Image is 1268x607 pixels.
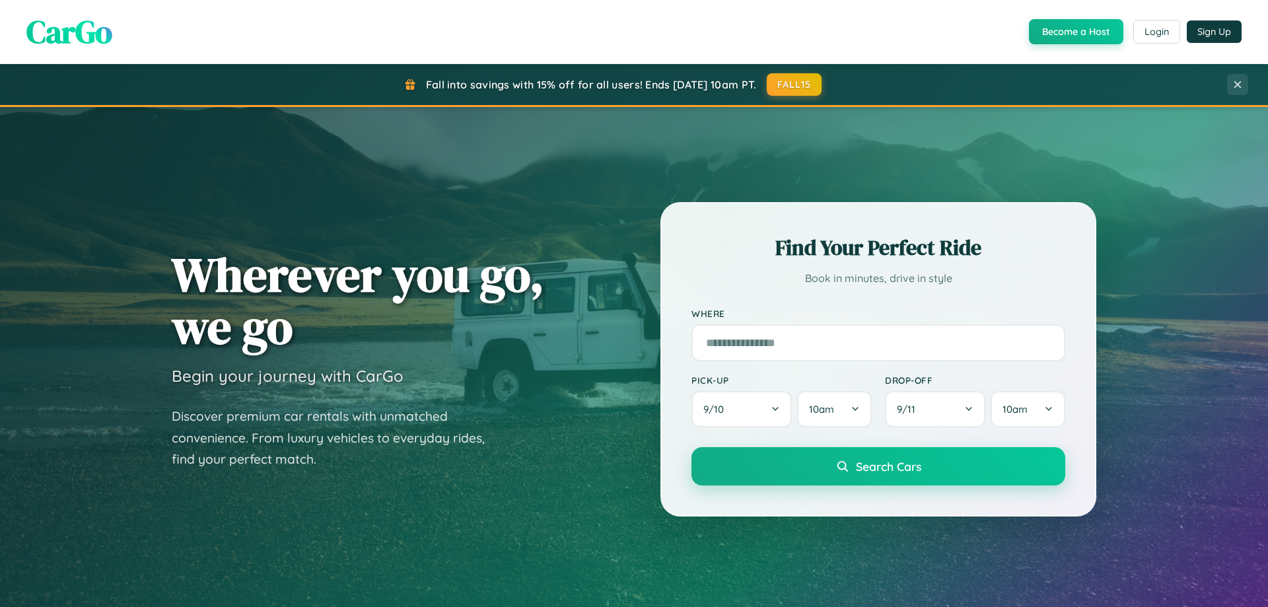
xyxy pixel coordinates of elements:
[691,447,1065,485] button: Search Cars
[767,73,822,96] button: FALL15
[172,248,544,353] h1: Wherever you go, we go
[172,406,502,470] p: Discover premium car rentals with unmatched convenience. From luxury vehicles to everyday rides, ...
[426,78,757,91] span: Fall into savings with 15% off for all users! Ends [DATE] 10am PT.
[885,391,985,427] button: 9/11
[809,403,834,415] span: 10am
[691,375,872,386] label: Pick-up
[703,403,730,415] span: 9 / 10
[885,375,1065,386] label: Drop-off
[797,391,872,427] button: 10am
[856,459,921,474] span: Search Cars
[1029,19,1123,44] button: Become a Host
[1133,20,1180,44] button: Login
[172,366,404,386] h3: Begin your journey with CarGo
[26,10,112,54] span: CarGo
[691,233,1065,262] h2: Find Your Perfect Ride
[691,269,1065,288] p: Book in minutes, drive in style
[897,403,922,415] span: 9 / 11
[1187,20,1242,43] button: Sign Up
[991,391,1065,427] button: 10am
[691,391,792,427] button: 9/10
[691,308,1065,319] label: Where
[1003,403,1028,415] span: 10am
